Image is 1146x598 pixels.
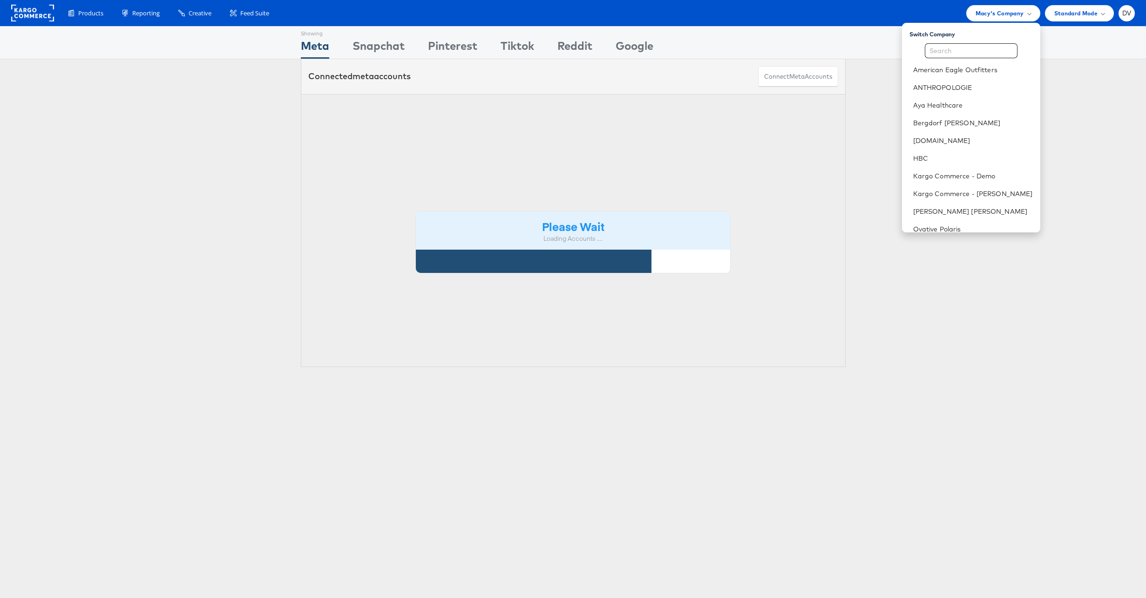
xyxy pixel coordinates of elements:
[301,38,329,59] div: Meta
[240,9,269,18] span: Feed Suite
[913,118,1033,128] a: Bergdorf [PERSON_NAME]
[423,234,724,243] div: Loading Accounts ....
[1122,10,1132,16] span: DV
[542,218,604,234] strong: Please Wait
[913,136,1033,145] a: [DOMAIN_NAME]
[976,8,1024,18] span: Macy's Company
[789,72,805,81] span: meta
[78,9,103,18] span: Products
[189,9,211,18] span: Creative
[758,66,838,87] button: ConnectmetaAccounts
[616,38,653,59] div: Google
[1054,8,1098,18] span: Standard Mode
[308,70,411,82] div: Connected accounts
[909,27,1040,38] div: Switch Company
[913,224,1033,234] a: Ovative Polaris
[913,101,1033,110] a: Aya Healthcare
[353,71,374,82] span: meta
[913,189,1033,198] a: Kargo Commerce - [PERSON_NAME]
[428,38,477,59] div: Pinterest
[913,171,1033,181] a: Kargo Commerce - Demo
[301,27,329,38] div: Showing
[913,83,1033,92] a: ANTHROPOLOGIE
[913,207,1033,216] a: [PERSON_NAME] [PERSON_NAME]
[501,38,534,59] div: Tiktok
[913,65,1033,75] a: American Eagle Outfitters
[132,9,160,18] span: Reporting
[913,154,1033,163] a: HBC
[557,38,592,59] div: Reddit
[925,43,1017,58] input: Search
[353,38,405,59] div: Snapchat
